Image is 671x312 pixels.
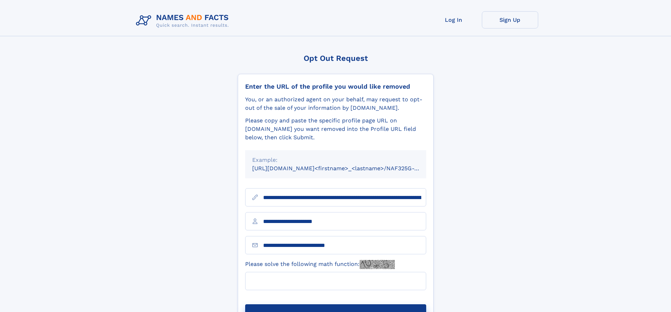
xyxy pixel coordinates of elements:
div: Example: [252,156,419,164]
a: Sign Up [482,11,538,28]
div: Opt Out Request [238,54,434,63]
div: Please copy and paste the specific profile page URL on [DOMAIN_NAME] you want removed into the Pr... [245,116,426,142]
div: You, or an authorized agent on your behalf, may request to opt-out of the sale of your informatio... [245,95,426,112]
label: Please solve the following math function: [245,260,395,269]
small: [URL][DOMAIN_NAME]<firstname>_<lastname>/NAF325G-xxxxxxxx [252,165,440,172]
div: Enter the URL of the profile you would like removed [245,83,426,90]
img: Logo Names and Facts [133,11,235,30]
a: Log In [425,11,482,28]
